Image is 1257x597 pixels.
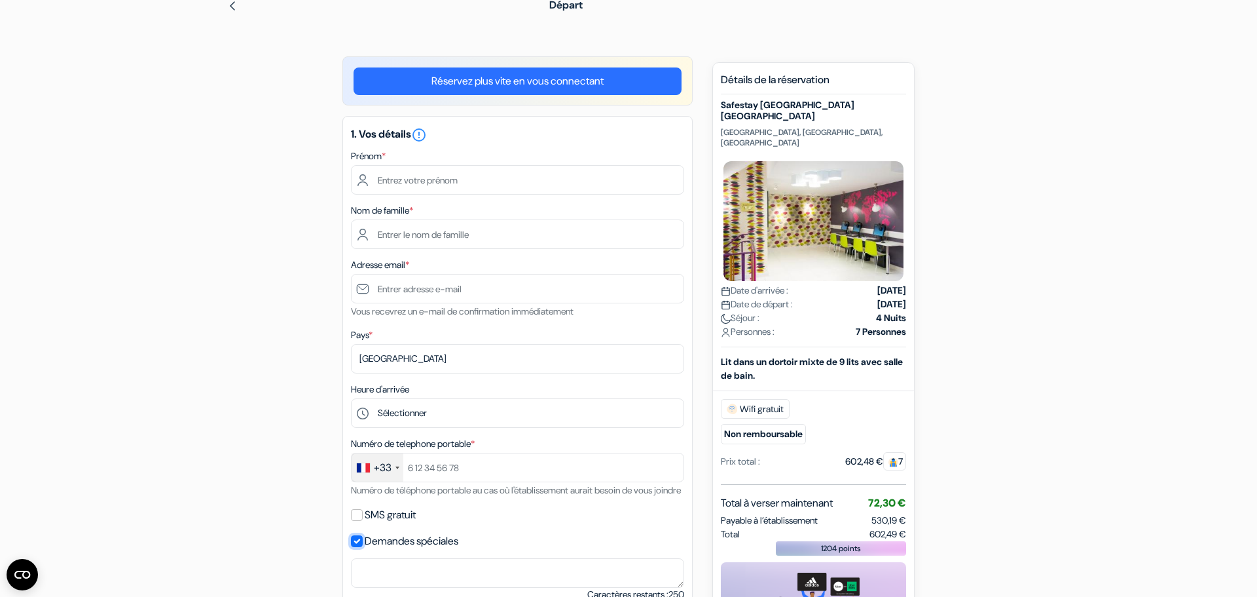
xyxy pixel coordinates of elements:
small: Non remboursable [721,424,806,444]
strong: [DATE] [877,298,906,311]
span: 7 [883,452,906,471]
img: user_icon.svg [721,328,731,337]
span: Date de départ : [721,298,793,311]
button: Ouvrir le widget CMP [7,559,38,590]
span: 1204 points [821,543,861,554]
label: SMS gratuit [365,506,416,524]
span: Payable à l’établissement [721,514,818,528]
div: Prix total : [721,455,760,469]
input: Entrer adresse e-mail [351,274,684,303]
label: Pays [351,328,373,342]
span: 72,30 € [868,496,906,510]
i: error_outline [411,127,427,143]
p: [GEOGRAPHIC_DATA], [GEOGRAPHIC_DATA], [GEOGRAPHIC_DATA] [721,127,906,148]
span: Personnes : [721,325,774,339]
h5: Safestay [GEOGRAPHIC_DATA] [GEOGRAPHIC_DATA] [721,100,906,122]
label: Prénom [351,149,386,163]
div: France: +33 [352,453,403,482]
span: Date d'arrivée : [721,284,788,298]
strong: 7 Personnes [856,325,906,339]
span: Total [721,528,740,541]
strong: 4 Nuits [876,311,906,325]
img: calendar.svg [721,300,731,310]
label: Nom de famille [351,204,413,218]
span: Séjour : [721,311,759,325]
h5: Détails de la réservation [721,73,906,94]
input: 6 12 34 56 78 [351,453,684,482]
div: +33 [374,460,392,476]
img: left_arrow.svg [227,1,238,11]
span: Total à verser maintenant [721,495,833,511]
input: Entrer le nom de famille [351,220,684,249]
small: Numéro de téléphone portable au cas où l'établissement aurait besoin de vous joindre [351,484,681,496]
span: 602,49 € [869,528,906,541]
label: Heure d'arrivée [351,383,409,396]
a: Réservez plus vite en vous connectant [354,67,682,95]
img: moon.svg [721,314,731,324]
a: error_outline [411,127,427,141]
small: Vous recevrez un e-mail de confirmation immédiatement [351,305,574,317]
h5: 1. Vos détails [351,127,684,143]
div: 602,48 € [845,455,906,469]
span: Wifi gratuit [721,399,790,419]
input: Entrez votre prénom [351,165,684,195]
label: Numéro de telephone portable [351,437,475,451]
span: 530,19 € [871,514,906,526]
img: calendar.svg [721,286,731,296]
img: guest.svg [888,457,898,467]
label: Adresse email [351,258,409,272]
strong: [DATE] [877,284,906,298]
b: Lit dans un dortoir mixte de 9 lits avec salle de bain. [721,356,903,381]
label: Demandes spéciales [365,532,458,550]
img: free_wifi.svg [727,404,737,414]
